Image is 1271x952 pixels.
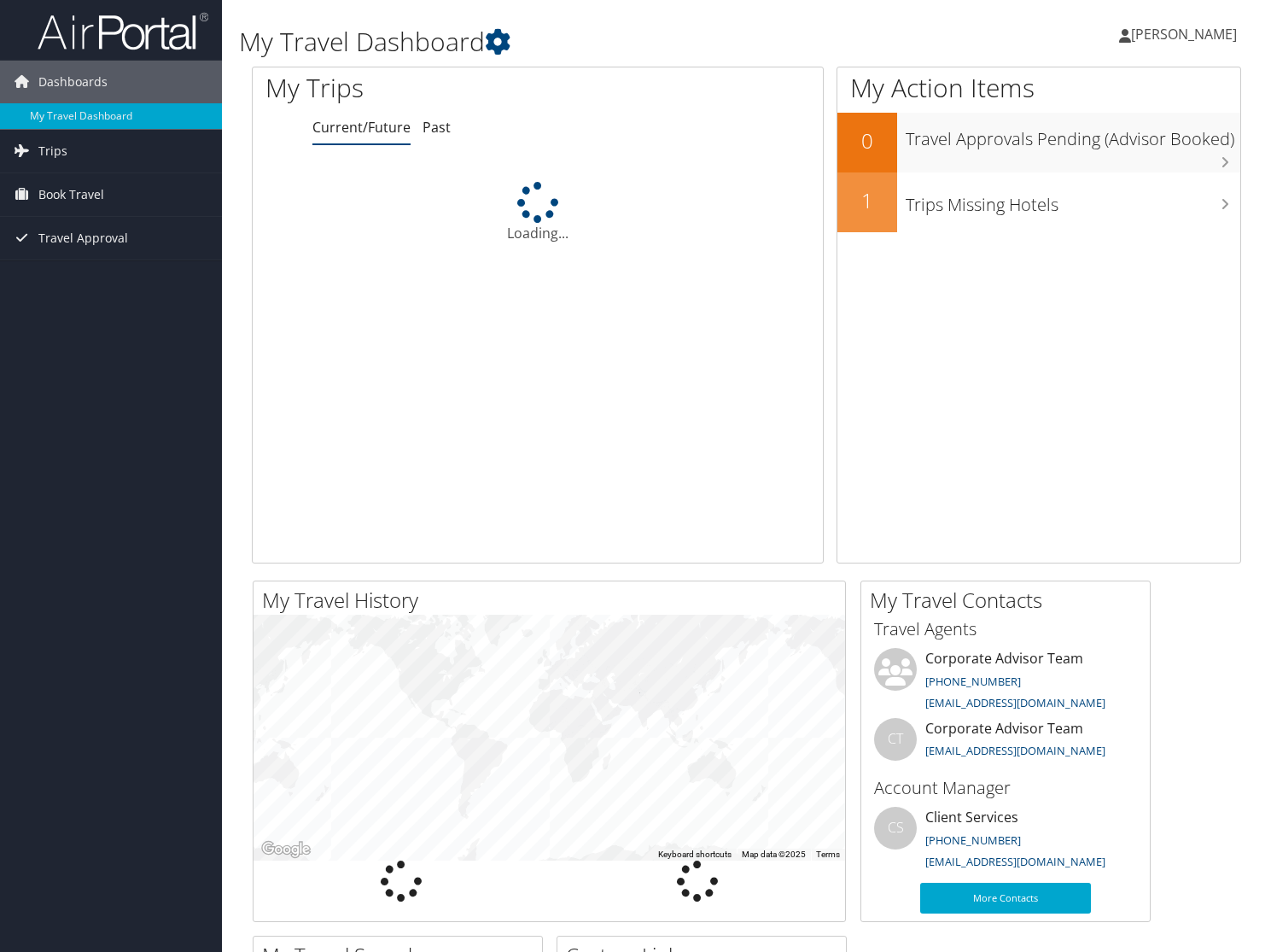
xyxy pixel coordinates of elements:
a: 1Trips Missing Hotels [837,172,1240,232]
button: Keyboard shortcuts [658,849,732,861]
li: Client Services [866,807,1146,877]
span: [PERSON_NAME] [1131,25,1237,44]
div: CS [874,807,917,850]
a: [EMAIL_ADDRESS][DOMAIN_NAME] [925,695,1105,710]
img: Google [258,838,314,861]
h2: 1 [837,186,897,215]
span: Dashboards [38,61,108,103]
div: CT [874,718,917,761]
h2: My Travel History [262,586,845,615]
a: [PERSON_NAME] [1119,9,1254,60]
h3: Travel Approvals Pending (Advisor Booked) [906,119,1240,151]
a: Open this area in Google Maps (opens a new window) [258,838,314,861]
h1: My Trips [265,70,573,106]
span: Trips [38,130,67,172]
a: More Contacts [920,883,1091,914]
span: Map data ©2025 [742,850,806,859]
a: Past [423,118,451,137]
li: Corporate Advisor Team [866,648,1146,718]
li: Corporate Advisor Team [866,718,1146,774]
div: Loading... [253,182,823,243]
span: Travel Approval [38,217,128,260]
h1: My Action Items [837,70,1240,106]
h3: Account Manager [874,776,1137,800]
h2: My Travel Contacts [870,586,1150,615]
h3: Trips Missing Hotels [906,184,1240,217]
h2: 0 [837,126,897,155]
a: Terms (opens in new tab) [816,850,840,859]
a: [EMAIL_ADDRESS][DOMAIN_NAME] [925,854,1105,869]
a: [EMAIL_ADDRESS][DOMAIN_NAME] [925,743,1105,758]
h1: My Travel Dashboard [239,24,916,60]
a: Current/Future [312,118,411,137]
a: 0Travel Approvals Pending (Advisor Booked) [837,113,1240,172]
img: airportal-logo.png [38,11,208,51]
a: [PHONE_NUMBER] [925,832,1021,848]
h3: Travel Agents [874,617,1137,641]
a: [PHONE_NUMBER] [925,674,1021,689]
span: Book Travel [38,173,104,216]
